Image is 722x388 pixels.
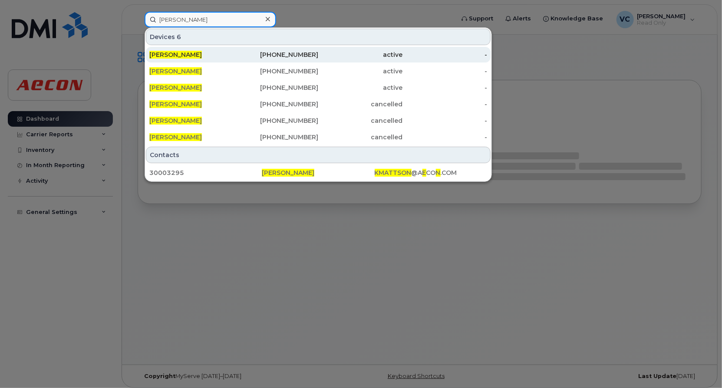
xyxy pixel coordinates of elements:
[318,83,403,92] div: active
[375,168,487,177] div: @A CO .COM
[146,29,491,45] div: Devices
[403,100,488,109] div: -
[318,133,403,141] div: cancelled
[146,165,491,181] a: 30003295[PERSON_NAME]KMATTSON@AECON.COM
[149,51,202,59] span: [PERSON_NAME]
[146,96,491,112] a: [PERSON_NAME][PHONE_NUMBER]cancelled-
[149,168,262,177] div: 30003295
[403,50,488,59] div: -
[149,100,202,108] span: [PERSON_NAME]
[234,50,319,59] div: [PHONE_NUMBER]
[146,63,491,79] a: [PERSON_NAME][PHONE_NUMBER]active-
[318,116,403,125] div: cancelled
[146,147,491,163] div: Contacts
[318,67,403,76] div: active
[403,83,488,92] div: -
[262,169,314,177] span: [PERSON_NAME]
[149,84,202,92] span: [PERSON_NAME]
[318,50,403,59] div: active
[177,33,181,41] span: 6
[422,169,426,177] span: E
[436,169,441,177] span: N
[234,100,319,109] div: [PHONE_NUMBER]
[234,133,319,141] div: [PHONE_NUMBER]
[146,129,491,145] a: [PERSON_NAME][PHONE_NUMBER]cancelled-
[149,133,202,141] span: [PERSON_NAME]
[403,133,488,141] div: -
[234,67,319,76] div: [PHONE_NUMBER]
[403,116,488,125] div: -
[318,100,403,109] div: cancelled
[403,67,488,76] div: -
[234,116,319,125] div: [PHONE_NUMBER]
[149,67,202,75] span: [PERSON_NAME]
[149,117,202,125] span: [PERSON_NAME]
[146,47,491,62] a: [PERSON_NAME][PHONE_NUMBER]active-
[146,80,491,95] a: [PERSON_NAME][PHONE_NUMBER]active-
[146,113,491,128] a: [PERSON_NAME][PHONE_NUMBER]cancelled-
[234,83,319,92] div: [PHONE_NUMBER]
[375,169,412,177] span: KMATTSON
